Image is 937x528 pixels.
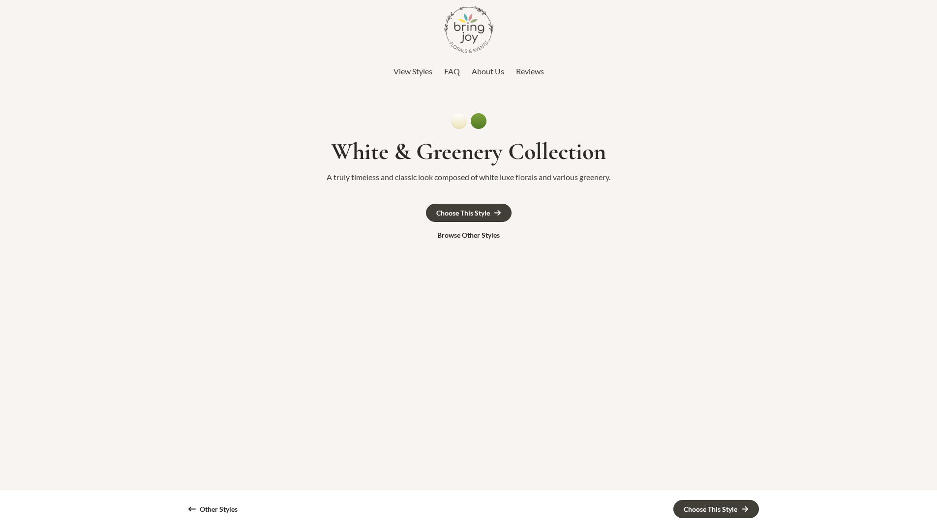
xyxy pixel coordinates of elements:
[200,506,238,513] div: Other Styles
[472,66,504,76] span: About Us
[444,64,460,79] a: FAQ
[684,506,737,513] div: Choose This Style
[174,64,764,79] nav: Top Header Menu
[472,64,504,79] a: About Us
[673,500,759,518] a: Choose This Style
[516,66,544,76] span: Reviews
[426,204,512,222] a: Choose This Style
[427,227,510,244] a: Browse Other Styles
[516,64,544,79] a: Reviews
[179,500,247,518] a: Other Styles
[436,210,490,217] div: Choose This Style
[393,64,432,79] a: View Styles
[444,66,460,76] span: FAQ
[393,66,432,76] span: View Styles
[437,232,500,239] div: Browse Other Styles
